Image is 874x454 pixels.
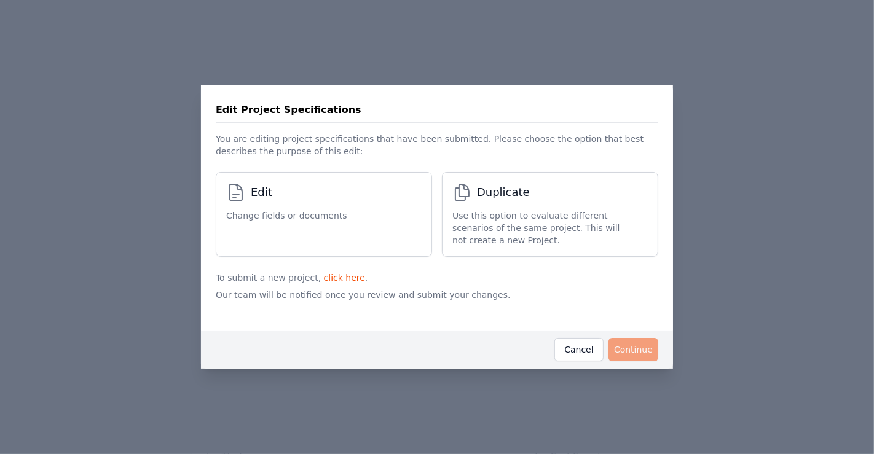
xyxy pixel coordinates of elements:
[452,209,636,246] span: Use this option to evaluate different scenarios of the same project. This will not create a new P...
[608,338,658,361] button: Continue
[554,338,604,361] button: Cancel
[216,284,658,321] p: Our team will be notified once you review and submit your changes.
[477,184,530,201] span: Duplicate
[251,184,272,201] span: Edit
[216,267,658,284] p: To submit a new project, .
[226,209,347,222] span: Change fields or documents
[216,103,361,117] h3: Edit Project Specifications
[216,123,658,162] p: You are editing project specifications that have been submitted. Please choose the option that be...
[324,273,365,283] a: click here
